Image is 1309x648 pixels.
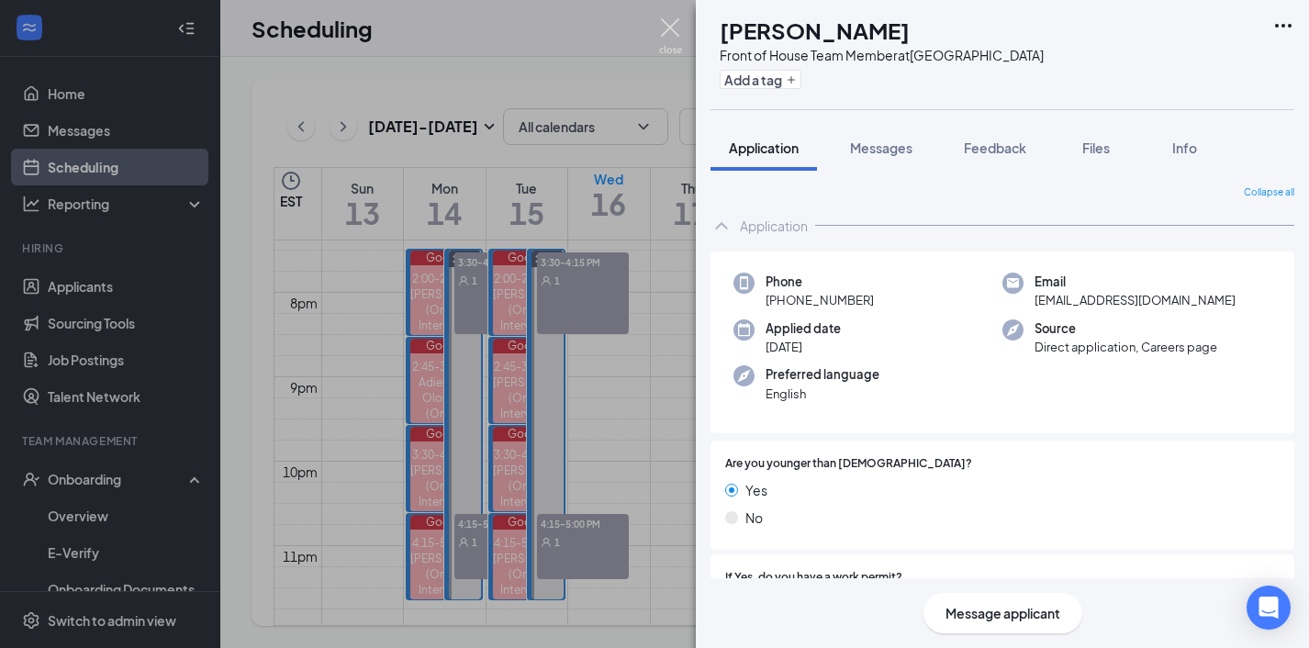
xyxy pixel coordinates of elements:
div: Application [740,217,808,235]
span: Yes [745,480,767,500]
span: [EMAIL_ADDRESS][DOMAIN_NAME] [1035,291,1236,309]
span: [PHONE_NUMBER] [766,291,874,309]
span: Direct application, Careers page [1035,338,1217,356]
span: Source [1035,319,1217,338]
svg: Plus [786,74,797,85]
span: Files [1082,140,1110,156]
span: [DATE] [766,338,841,356]
span: Collapse all [1244,185,1294,200]
span: Applied date [766,319,841,338]
h1: [PERSON_NAME] [720,15,910,46]
span: No [745,508,763,528]
span: Are you younger than [DEMOGRAPHIC_DATA]? [725,455,972,473]
div: Open Intercom Messenger [1247,586,1291,630]
span: Application [729,140,799,156]
span: Preferred language [766,365,879,384]
div: Front of House Team Member at [GEOGRAPHIC_DATA] [720,46,1044,64]
span: Message applicant [945,603,1060,623]
span: Feedback [964,140,1026,156]
span: Info [1172,140,1197,156]
button: PlusAdd a tag [720,70,801,89]
svg: Ellipses [1272,15,1294,37]
span: English [766,385,879,403]
span: If Yes, do you have a work permit? [725,569,902,587]
span: Phone [766,273,874,291]
span: Messages [850,140,912,156]
svg: ChevronUp [710,215,733,237]
span: Email [1035,273,1236,291]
